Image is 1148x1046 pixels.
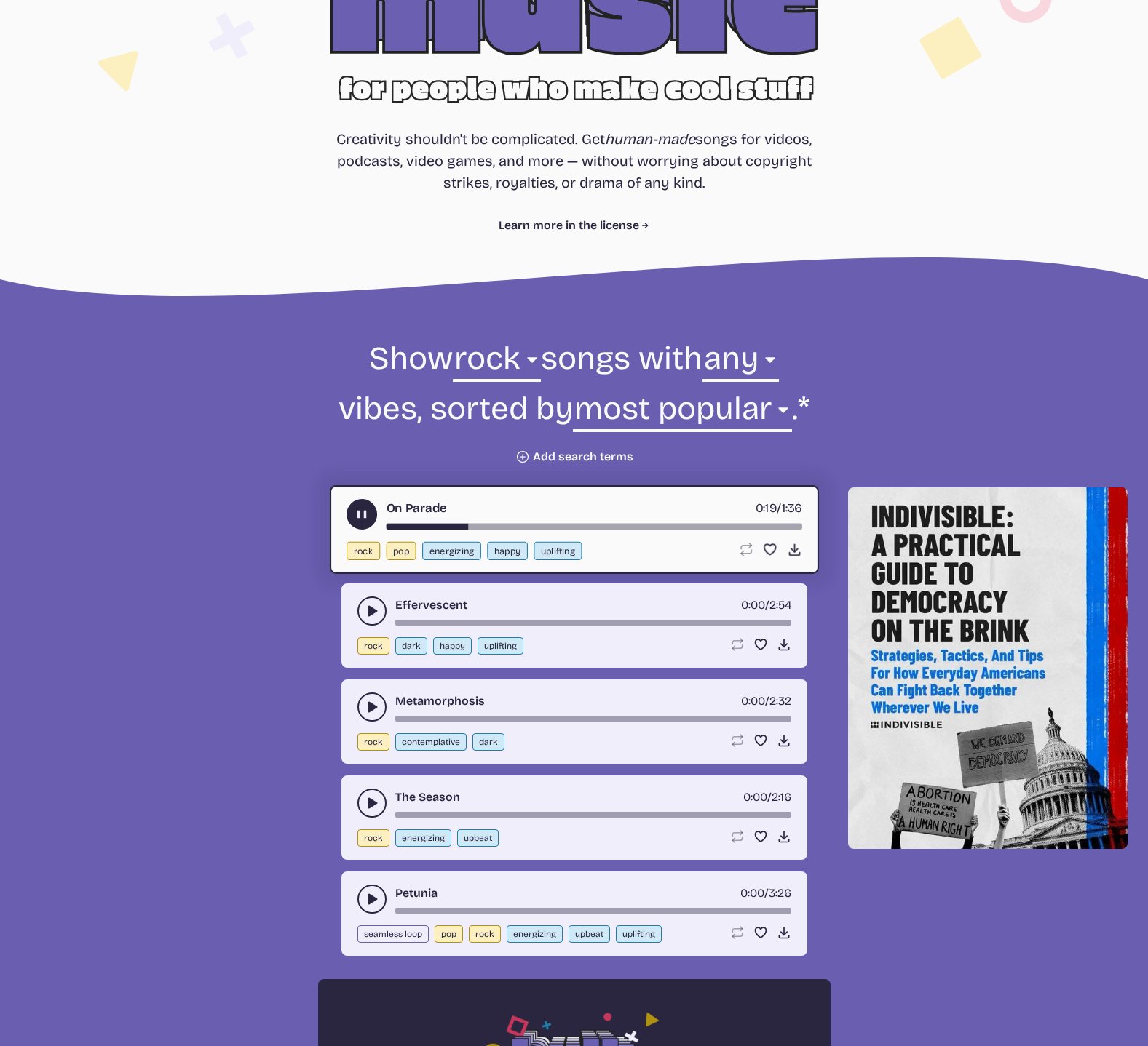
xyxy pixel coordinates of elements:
[781,500,801,515] span: 1:36
[769,694,791,708] span: 2:32
[395,812,791,818] div: song-time-bar
[395,620,791,626] div: song-time-bar
[336,128,812,193] p: Creativity shouldn't be complicated. Get songs for videos, podcasts, video games, and more — with...
[753,637,768,652] button: Favorite
[433,637,472,655] button: happy
[357,733,389,751] button: rock
[743,789,791,806] div: /
[702,338,779,388] select: vibe
[755,500,776,515] span: timer
[395,716,791,722] div: song-time-bar
[740,886,764,900] span: timer
[741,596,791,614] div: /
[730,925,745,940] button: Loop
[487,542,528,560] button: happy
[737,542,753,557] button: Loop
[453,338,541,388] select: genre
[741,598,765,612] span: timer
[347,542,380,560] button: rock
[534,542,582,560] button: uplifting
[422,542,481,560] button: energizing
[395,637,427,655] button: dark
[395,908,791,914] div: song-time-bar
[769,886,791,900] span: 3:26
[762,542,777,557] button: Favorite
[616,925,662,943] button: uplifting
[357,596,387,626] button: play-pause toggle
[507,925,563,943] button: energizing
[743,790,767,804] span: timer
[395,596,467,614] a: Effervescent
[499,217,649,234] a: Learn more in the license
[753,829,768,844] button: Favorite
[741,692,791,710] div: /
[740,885,791,902] div: /
[730,829,745,844] button: Loop
[573,388,792,438] select: sorting
[386,542,416,560] button: pop
[357,637,389,655] button: rock
[386,524,801,530] div: song-time-bar
[395,733,467,751] button: contemplative
[357,789,387,818] button: play-pause toggle
[478,637,523,655] button: uplifting
[469,925,501,943] button: rock
[515,450,633,464] button: Add search terms
[395,789,460,806] a: The Season
[357,925,429,943] button: seamless loop
[769,598,791,612] span: 2:54
[730,637,745,652] button: Loop
[848,487,1128,849] img: Help save our democracy!
[386,499,446,517] a: On Parade
[730,733,745,748] button: Loop
[435,925,463,943] button: pop
[741,694,765,708] span: timer
[753,925,768,940] button: Favorite
[347,499,377,530] button: play-pause toggle
[395,885,438,902] a: Petunia
[457,829,499,847] button: upbeat
[605,130,695,148] i: human-made
[395,692,485,710] a: Metamorphosis
[357,885,387,914] button: play-pause toggle
[755,499,801,517] div: /
[395,829,451,847] button: energizing
[357,829,389,847] button: rock
[472,733,504,751] button: dark
[772,790,791,804] span: 2:16
[753,733,768,748] button: Favorite
[178,338,970,464] form: Show songs with vibes, sorted by .
[569,925,610,943] button: upbeat
[357,692,387,722] button: play-pause toggle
